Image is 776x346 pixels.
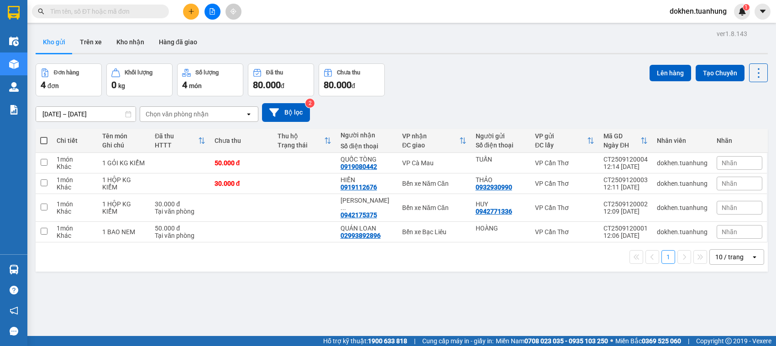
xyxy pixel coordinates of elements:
[650,65,691,81] button: Lên hàng
[36,31,73,53] button: Kho gửi
[204,4,220,20] button: file-add
[177,63,243,96] button: Số lượng4món
[603,232,648,239] div: 12:06 [DATE]
[111,79,116,90] span: 0
[642,337,681,345] strong: 0369 525 060
[9,37,19,46] img: warehouse-icon
[610,339,613,343] span: ⚪️
[696,65,745,81] button: Tạo Chuyến
[603,183,648,191] div: 12:11 [DATE]
[341,163,377,170] div: 0919080442
[341,142,393,150] div: Số điện thoại
[281,82,284,89] span: đ
[57,156,93,163] div: 1 món
[603,163,648,170] div: 12:14 [DATE]
[319,63,385,96] button: Chưa thu80.000đ
[341,156,393,163] div: QUỐC TÒNG
[215,180,268,187] div: 30.000 đ
[10,306,18,315] span: notification
[476,132,526,140] div: Người gửi
[496,336,608,346] span: Miền Nam
[657,180,708,187] div: dokhen.tuanhung
[273,129,336,153] th: Toggle SortBy
[341,204,346,211] span: ...
[476,208,512,215] div: 0942771336
[9,82,19,92] img: warehouse-icon
[155,225,205,232] div: 50.000 đ
[57,163,93,170] div: Khác
[57,183,93,191] div: Khác
[524,337,608,345] strong: 0708 023 035 - 0935 103 250
[657,204,708,211] div: dokhen.tuanhung
[476,225,526,232] div: HOÀNG
[337,69,360,76] div: Chưa thu
[476,156,526,163] div: TUẤN
[535,132,587,140] div: VP gửi
[155,200,205,208] div: 30.000 đ
[225,4,241,20] button: aim
[50,6,158,16] input: Tìm tên, số ĐT hoặc mã đơn
[476,176,526,183] div: THẢO
[57,176,93,183] div: 1 món
[195,69,219,76] div: Số lượng
[189,82,202,89] span: món
[402,142,459,149] div: ĐC giao
[535,228,594,236] div: VP Cần Thơ
[341,131,393,139] div: Người nhận
[722,204,737,211] span: Nhãn
[146,110,209,119] div: Chọn văn phòng nhận
[188,8,194,15] span: plus
[125,69,152,76] div: Khối lượng
[57,208,93,215] div: Khác
[657,228,708,236] div: dokhen.tuanhung
[106,63,173,96] button: Khối lượng0kg
[603,156,648,163] div: CT2509120004
[102,200,146,215] div: 1 HỘP KG KIỂM
[73,31,109,53] button: Trên xe
[535,204,594,211] div: VP Cần Thơ
[54,69,79,76] div: Đơn hàng
[755,4,771,20] button: caret-down
[323,336,407,346] span: Hỗ trợ kỹ thuật:
[324,79,351,90] span: 80.000
[182,79,187,90] span: 4
[422,336,493,346] span: Cung cấp máy in - giấy in:
[245,110,252,118] svg: open
[603,200,648,208] div: CT2509120002
[341,225,393,232] div: QUÁN LOAN
[341,211,377,219] div: 0942175375
[209,8,215,15] span: file-add
[603,176,648,183] div: CT2509120003
[476,200,526,208] div: HUY
[603,142,640,149] div: Ngày ĐH
[530,129,599,153] th: Toggle SortBy
[599,129,652,153] th: Toggle SortBy
[155,232,205,239] div: Tại văn phòng
[402,204,467,211] div: Bến xe Năm Căn
[305,99,315,108] sup: 2
[57,232,93,239] div: Khác
[102,142,146,149] div: Ghi chú
[102,228,146,236] div: 1 BAO NEM
[102,159,146,167] div: 1 GỎI KG KIỂM
[402,180,467,187] div: Bến xe Năm Căn
[8,6,20,20] img: logo-vxr
[47,82,59,89] span: đơn
[341,197,393,211] div: NGUYỄN XUÂN SINH
[183,4,199,20] button: plus
[341,176,393,183] div: HIỀN
[38,8,44,15] span: search
[155,142,198,149] div: HTTT
[9,105,19,115] img: solution-icon
[150,129,210,153] th: Toggle SortBy
[102,132,146,140] div: Tên món
[535,142,587,149] div: ĐC lấy
[759,7,767,16] span: caret-down
[57,225,93,232] div: 1 món
[351,82,355,89] span: đ
[751,253,758,261] svg: open
[688,336,689,346] span: |
[266,69,283,76] div: Đã thu
[215,137,268,144] div: Chưa thu
[615,336,681,346] span: Miền Bắc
